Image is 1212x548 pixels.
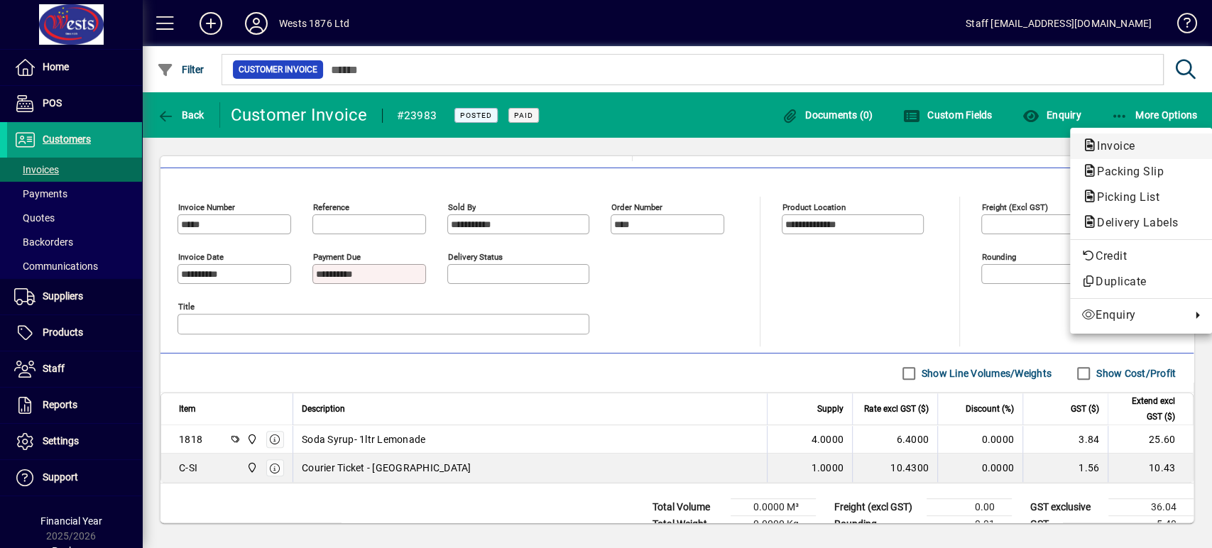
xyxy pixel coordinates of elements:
[1081,139,1142,153] span: Invoice
[1081,307,1184,324] span: Enquiry
[1081,165,1171,178] span: Packing Slip
[1081,216,1186,229] span: Delivery Labels
[1081,190,1167,204] span: Picking List
[1081,273,1201,290] span: Duplicate
[1081,248,1201,265] span: Credit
